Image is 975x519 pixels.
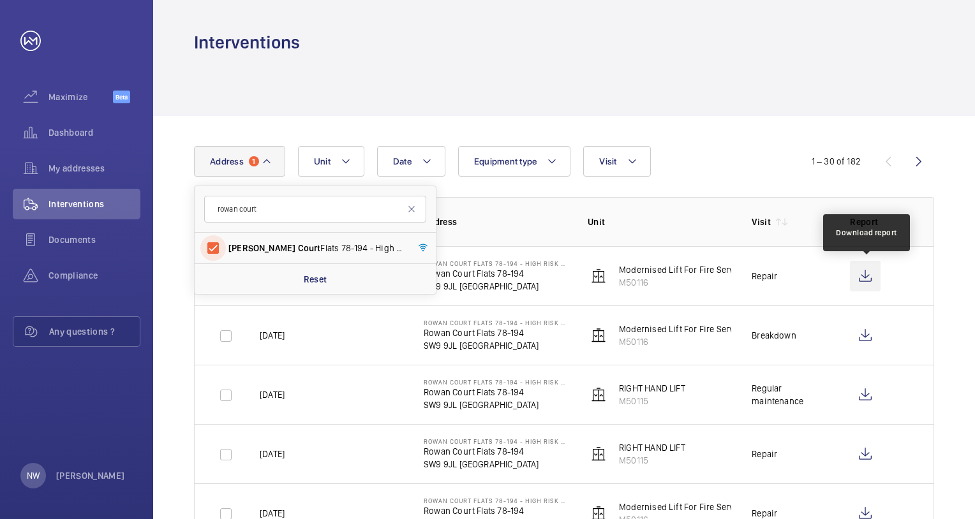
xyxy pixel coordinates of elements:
div: 1 – 30 of 182 [812,155,861,168]
p: Address [424,216,567,228]
button: Address1 [194,146,285,177]
img: elevator.svg [591,387,606,402]
button: Date [377,146,445,177]
p: [DATE] [260,388,285,401]
p: Unit [588,216,731,228]
img: elevator.svg [591,268,606,284]
span: Visit [599,156,616,166]
div: Repair [752,270,777,282]
span: Date [393,156,412,166]
span: Dashboard [48,126,140,139]
button: Equipment type [458,146,571,177]
p: RIGHT HAND LIFT [619,441,685,454]
p: M50116 [619,276,819,289]
span: Documents [48,233,140,246]
span: Court [298,243,321,253]
span: Maximize [48,91,113,103]
span: Interventions [48,198,140,210]
p: Modernised Lift For Fire Services - LEFT HAND LIFT [619,323,819,335]
span: [PERSON_NAME] [228,243,295,253]
img: elevator.svg [591,446,606,462]
p: Rowan Court Flats 78-194 - High Risk Building [424,497,567,504]
p: RIGHT HAND LIFT [619,382,685,395]
span: Flats 78-194 - High Risk Building - [STREET_ADDRESS] [228,242,404,254]
p: [DATE] [260,448,285,460]
p: Rowan Court Flats 78-194 - High Risk Building [424,319,567,326]
span: Address [210,156,244,166]
p: Rowan Court Flats 78-194 [424,504,567,517]
p: M50115 [619,395,685,407]
div: Breakdown [752,329,796,342]
span: Beta [113,91,130,103]
span: Unit [314,156,331,166]
p: Rowan Court Flats 78-194 - High Risk Building [424,378,567,386]
p: Rowan Court Flats 78-194 - High Risk Building [424,259,567,267]
p: Reset [304,273,327,286]
p: Rowan Court Flats 78-194 [424,445,567,458]
p: NW [27,469,40,482]
p: [PERSON_NAME] [56,469,125,482]
p: Rowan Court Flats 78-194 - High Risk Building [424,437,567,445]
div: Regular maintenance [752,382,830,407]
p: Modernised Lift For Fire Services - LEFT HAND LIFT [619,501,819,513]
p: Rowan Court Flats 78-194 [424,386,567,398]
div: Download report [836,227,897,238]
p: SW9 9JL [GEOGRAPHIC_DATA] [424,398,567,411]
p: SW9 9JL [GEOGRAPHIC_DATA] [424,458,567,471]
input: Search by address [204,196,426,223]
p: Visit [752,216,771,228]
span: My addresses [48,162,140,175]
p: M50115 [619,454,685,467]
span: Equipment type [474,156,537,166]
p: Modernised Lift For Fire Services - LEFT HAND LIFT [619,263,819,276]
p: Rowan Court Flats 78-194 [424,267,567,280]
span: Any questions ? [49,325,140,338]
p: [DATE] [260,329,285,342]
p: SW9 9JL [GEOGRAPHIC_DATA] [424,339,567,352]
h1: Interventions [194,31,300,54]
p: SW9 9JL [GEOGRAPHIC_DATA] [424,280,567,293]
p: M50116 [619,335,819,348]
button: Visit [583,146,650,177]
button: Unit [298,146,364,177]
p: Rowan Court Flats 78-194 [424,326,567,339]
span: 1 [249,156,259,166]
img: elevator.svg [591,328,606,343]
div: Repair [752,448,777,460]
span: Compliance [48,269,140,282]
